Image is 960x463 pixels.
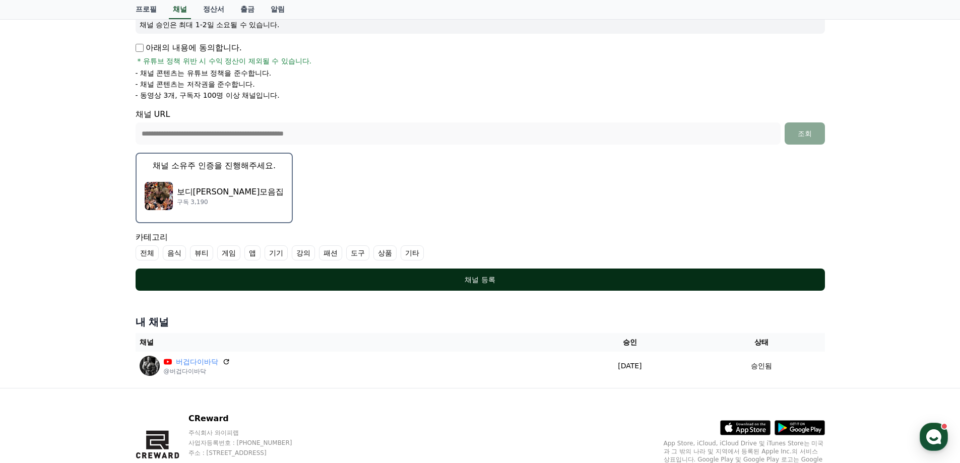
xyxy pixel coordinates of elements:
p: 채널 승인은 최대 1-2일 소요될 수 있습니다. [140,20,821,30]
label: 패션 [319,245,342,260]
p: [DATE] [565,361,694,371]
p: 보디[PERSON_NAME]모음집 [177,186,284,198]
p: 사업자등록번호 : [PHONE_NUMBER] [188,439,311,447]
div: 카테고리 [136,231,825,260]
label: 기타 [401,245,424,260]
label: 상품 [373,245,397,260]
a: 홈 [3,319,67,345]
div: 채널 URL [136,108,825,145]
th: 채널 [136,333,561,352]
a: 설정 [130,319,194,345]
a: 버겁다이바닥 [176,357,218,367]
label: 도구 [346,245,369,260]
label: 게임 [217,245,240,260]
p: 아래의 내용에 동의합니다. [136,42,242,54]
p: 승인됨 [751,361,772,371]
span: * 유튜브 정책 위반 시 수익 정산이 제외될 수 있습니다. [138,56,312,66]
span: 대화 [92,335,104,343]
p: - 동영상 3개, 구독자 100명 이상 채널입니다. [136,90,280,100]
div: 조회 [789,128,821,139]
p: @버겁다이바닥 [164,367,230,375]
div: 채널 등록 [156,275,805,285]
label: 앱 [244,245,261,260]
p: - 채널 콘텐츠는 저작권을 준수합니다. [136,79,255,89]
p: 주소 : [STREET_ADDRESS] [188,449,311,457]
img: 버겁다이바닥 [140,356,160,376]
label: 전체 [136,245,159,260]
a: 대화 [67,319,130,345]
p: CReward [188,413,311,425]
p: 주식회사 와이피랩 [188,429,311,437]
label: 음식 [163,245,186,260]
span: 홈 [32,335,38,343]
p: 채널 소유주 인증을 진행해주세요. [153,160,276,172]
button: 조회 [785,122,825,145]
p: 구독 3,190 [177,198,284,206]
button: 채널 소유주 인증을 진행해주세요. 보디빌딩모음집 보디[PERSON_NAME]모음집 구독 3,190 [136,153,293,223]
p: - 채널 콘텐츠는 유튜브 정책을 준수합니다. [136,68,272,78]
span: 설정 [156,335,168,343]
label: 뷰티 [190,245,213,260]
th: 승인 [561,333,698,352]
h4: 내 채널 [136,315,825,329]
img: 보디빌딩모음집 [145,182,173,210]
button: 채널 등록 [136,269,825,291]
label: 강의 [292,245,315,260]
th: 상태 [698,333,824,352]
label: 기기 [265,245,288,260]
